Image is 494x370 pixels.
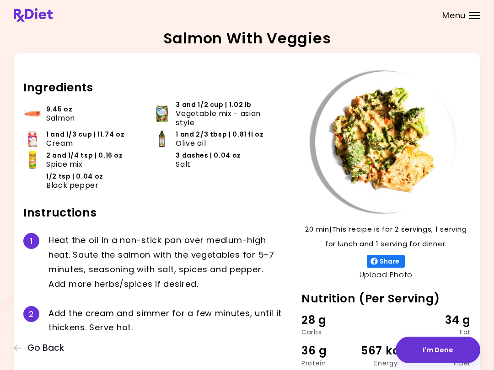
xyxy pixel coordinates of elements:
[23,306,39,322] div: 2
[360,270,413,280] a: Upload Photo
[176,100,252,109] span: 3 and 1/2 cup | 1.02 lb
[48,233,283,291] div: H e a t t h e o i l i n a n o n - s t i c k p a n o v e r m e d i u m - h i g h h e a t . S a u t...
[358,342,414,359] div: 567 kcal
[27,343,64,353] span: Go Back
[46,181,99,190] span: Black pepper
[176,109,269,127] span: Vegetable mix - asian style
[176,151,241,160] span: 3 dashes | 0.04 oz
[46,139,73,148] span: Cream
[367,255,405,268] button: Share
[14,8,53,22] img: RxDiet
[46,114,75,122] span: Salmon
[176,160,191,169] span: Salt
[301,291,471,306] h2: Nutrition (Per Serving)
[414,329,471,335] div: Fat
[23,80,283,95] h2: Ingredients
[378,258,401,265] span: Share
[358,360,414,366] div: Energy
[46,160,83,169] span: Spice mix
[23,206,283,220] h2: Instructions
[176,130,263,139] span: 1 and 2/3 tbsp | 0.81 fl oz
[301,312,358,329] div: 28 g
[46,130,124,139] span: 1 and 1/3 cup | 11.74 oz
[301,360,358,366] div: Protein
[301,329,358,335] div: Carbs
[396,337,480,363] button: I'm Done
[48,306,283,335] div: A d d t h e c r e a m a n d s i m m e r f o r a f e w m i n u t e s , u n t i l i t t h i c k e n...
[23,233,39,249] div: 1
[414,312,471,329] div: 34 g
[163,31,331,46] h2: Salmon With Veggies
[46,105,72,114] span: 9.45 oz
[301,342,358,359] div: 36 g
[442,11,466,20] span: Menu
[14,343,69,353] button: Go Back
[176,139,206,148] span: Olive oil
[46,172,103,181] span: 1/2 tsp | 0.04 oz
[46,151,123,160] span: 2 and 1/4 tsp | 0.16 oz
[301,222,471,251] p: 20 min | This recipe is for 2 servings, 1 serving for lunch and 1 serving for dinner.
